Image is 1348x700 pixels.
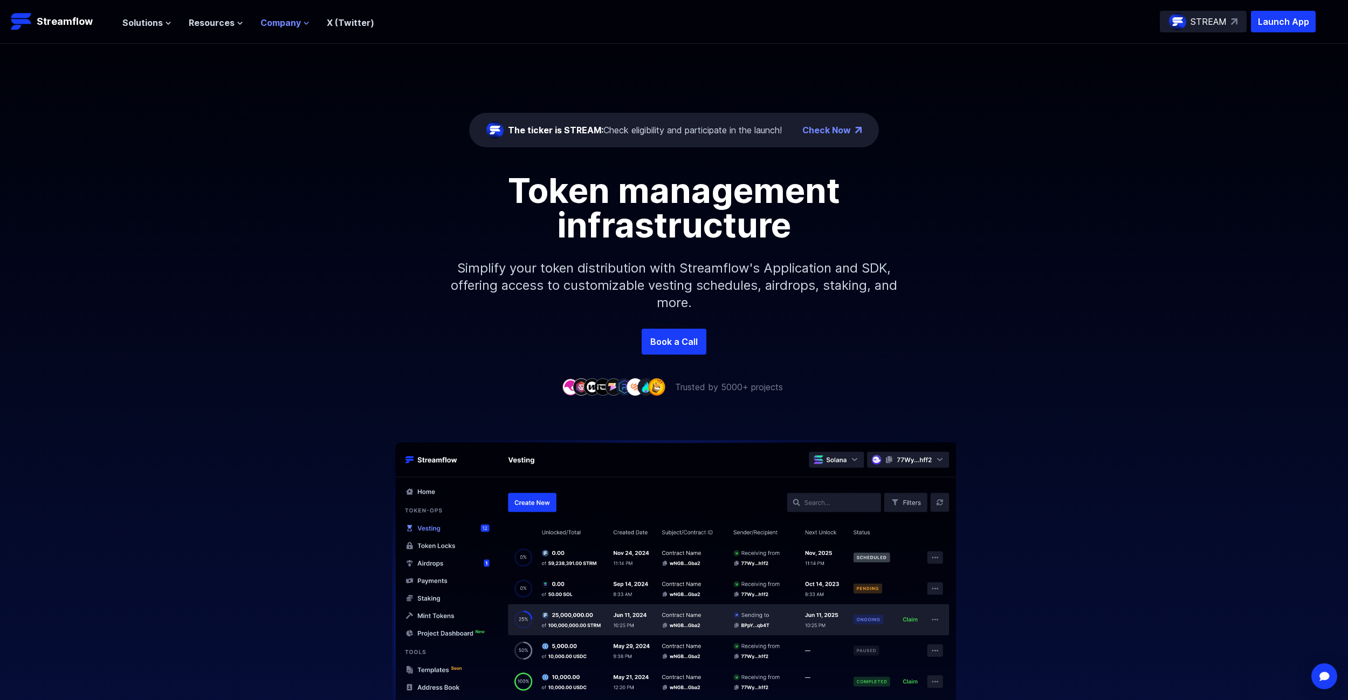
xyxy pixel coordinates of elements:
button: Launch App [1251,11,1316,32]
img: company-5 [605,378,622,395]
img: streamflow-logo-circle.png [1169,13,1186,30]
button: Solutions [122,16,171,29]
p: Trusted by 5000+ projects [675,380,783,393]
a: Streamflow [11,11,112,32]
span: Solutions [122,16,163,29]
img: streamflow-logo-circle.png [486,121,504,139]
img: company-4 [594,378,611,395]
h1: Token management infrastructure [431,173,917,242]
span: Company [260,16,301,29]
p: STREAM [1191,15,1227,28]
a: Book a Call [642,329,706,355]
img: company-7 [627,378,644,395]
div: Open Intercom Messenger [1311,663,1337,689]
a: Check Now [802,124,851,137]
img: company-8 [637,378,655,395]
span: Resources [189,16,235,29]
img: top-right-arrow.png [855,127,862,133]
img: company-1 [562,378,579,395]
a: STREAM [1160,11,1247,32]
p: Simplify your token distribution with Streamflow's Application and SDK, offering access to custom... [442,242,906,329]
div: Check eligibility and participate in the launch! [508,124,782,137]
a: X (Twitter) [327,17,374,28]
img: top-right-arrow.svg [1231,18,1237,25]
button: Company [260,16,310,29]
p: Streamflow [37,14,93,29]
img: Streamflow Logo [11,11,32,32]
span: The ticker is STREAM: [508,125,603,135]
img: company-3 [583,378,601,395]
img: company-6 [616,378,633,395]
img: company-9 [648,378,665,395]
img: company-2 [573,378,590,395]
button: Resources [189,16,243,29]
